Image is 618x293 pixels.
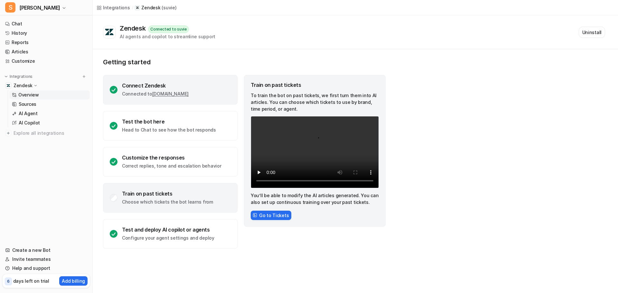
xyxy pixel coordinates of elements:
p: AI Agent [19,110,38,117]
p: Head to Chat to see how the bot responds [122,127,216,133]
a: Help and support [3,264,90,273]
video: Your browser does not support the video tag. [251,116,379,188]
p: Connected to [122,91,189,97]
div: Zendesk [120,24,148,32]
img: FrameIcon [253,213,257,217]
button: Add billing [59,276,88,286]
a: History [3,29,90,38]
div: Connect Zendesk [122,82,189,89]
a: Chat [3,19,90,28]
a: Explore all integrations [3,129,90,138]
img: expand menu [4,74,8,79]
p: To train the bot on past tickets, we first turn them into AI articles. You can choose which ticke... [251,92,379,112]
p: You’ll be able to modify the AI articles generated. You can also set up continuous training over ... [251,192,379,206]
div: Train on past tickets [122,190,213,197]
p: Choose which tickets the bot learns from [122,199,213,205]
a: Integrations [97,4,130,11]
p: ( suvie ) [162,5,176,11]
button: Uninstall [579,27,605,38]
a: Customize [3,57,90,66]
a: Overview [9,90,90,99]
p: Zendesk [14,82,33,89]
div: AI agents and copilot to streamline support [120,33,215,40]
p: 6 [7,279,10,284]
button: Go to Tickets [251,211,291,220]
span: [PERSON_NAME] [19,3,60,12]
a: AI Agent [9,109,90,118]
span: S [5,2,15,13]
p: Sources [19,101,36,107]
a: Create a new Bot [3,246,90,255]
a: Zendesk(suvie) [135,5,176,11]
p: Getting started [103,58,386,66]
p: Overview [18,92,39,98]
p: AI Copilot [19,120,40,126]
p: Configure your agent settings and deploy [122,235,214,241]
div: Train on past tickets [251,82,379,88]
img: Zendesk logo [105,28,114,36]
div: Customize the responses [122,154,221,161]
button: Integrations [3,73,34,80]
p: days left on trial [13,278,49,284]
img: explore all integrations [5,130,12,136]
p: Integrations [10,74,33,79]
img: menu_add.svg [82,74,86,79]
a: [DOMAIN_NAME] [152,91,189,96]
p: Correct replies, tone and escalation behavior [122,163,221,169]
a: Articles [3,47,90,56]
span: / [132,5,133,11]
p: Add billing [62,278,85,284]
a: Reports [3,38,90,47]
a: AI Copilot [9,118,90,127]
div: Test and deploy AI copilot or agents [122,226,214,233]
a: Sources [9,100,90,109]
div: Integrations [103,4,130,11]
img: Zendesk [6,84,10,87]
p: Zendesk [141,5,160,11]
div: Test the bot here [122,118,216,125]
a: Invite teammates [3,255,90,264]
span: Explore all integrations [14,128,87,138]
div: Connected to suvie [148,25,189,33]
